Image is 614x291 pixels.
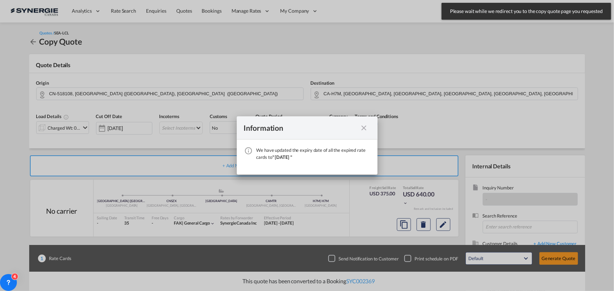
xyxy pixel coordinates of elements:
[237,116,378,175] md-dialog: We have ...
[245,147,253,155] md-icon: icon-information-outline
[244,123,358,132] div: Information
[360,124,368,132] md-icon: icon-close fg-AAA8AD cursor
[448,8,605,15] span: Please wait while we redirect you to the copy quote page you requested
[272,154,292,160] span: " [DATE] "
[257,147,371,161] div: We have updated the expiry date of all the expired rate cards to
